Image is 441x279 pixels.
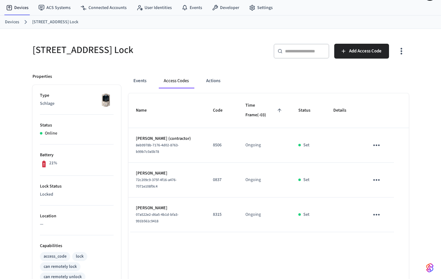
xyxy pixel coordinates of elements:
[40,152,114,158] p: Battery
[303,177,309,183] p: Set
[303,211,309,218] p: Set
[40,92,114,99] p: Type
[136,170,198,177] p: [PERSON_NAME]
[238,128,291,163] td: Ongoing
[32,44,217,56] h5: [STREET_ADDRESS] Lock
[44,263,77,270] div: can remotely lock
[40,183,114,190] p: Lock Status
[40,221,114,228] p: —
[238,163,291,197] td: Ongoing
[132,2,177,13] a: User Identities
[5,19,19,25] a: Devices
[303,142,309,148] p: Set
[128,93,409,232] table: sticky table
[40,191,114,198] p: Locked
[334,44,389,59] button: Add Access Code
[177,2,207,13] a: Events
[136,106,155,115] span: Name
[40,243,114,249] p: Capabilities
[45,130,57,137] p: Online
[207,2,244,13] a: Developer
[213,106,231,115] span: Code
[128,73,409,88] div: ant example
[213,142,231,148] p: 8506
[213,211,231,218] p: 8315
[426,263,434,273] img: SeamLogoGradient.69752ec5.svg
[136,177,177,189] span: 72c209c9-375f-4f16-a476-7071e108f9c4
[44,253,67,260] div: access_code
[32,19,78,25] a: [STREET_ADDRESS] Lock
[333,106,354,115] span: Details
[33,2,76,13] a: ACS Systems
[1,2,33,13] a: Devices
[349,47,382,55] span: Add Access Code
[49,160,57,166] p: 21%
[32,73,52,80] p: Properties
[40,100,114,107] p: Schlage
[244,2,278,13] a: Settings
[298,106,318,115] span: Status
[128,73,151,88] button: Events
[136,212,179,224] span: 07a522e2-d6a5-4b1d-bfa3-991b561c9418
[238,197,291,232] td: Ongoing
[136,205,198,211] p: [PERSON_NAME]
[201,73,225,88] button: Actions
[76,2,132,13] a: Connected Accounts
[136,135,198,142] p: [PERSON_NAME] (contractor)
[213,177,231,183] p: 0837
[40,213,114,219] p: Location
[136,143,179,154] span: 8eb9978b-7176-4d02-8763-b99b7c0a5b78
[40,122,114,129] p: Status
[159,73,194,88] button: Access Codes
[76,253,84,260] div: lock
[245,101,283,120] span: Time Frame(-03)
[98,92,114,108] img: Schlage Sense Smart Deadbolt with Camelot Trim, Front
